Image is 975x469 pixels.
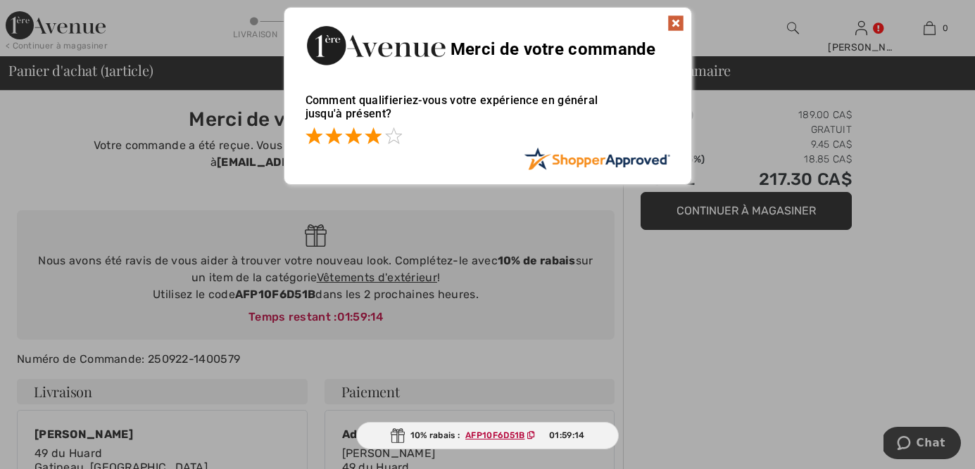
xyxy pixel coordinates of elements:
[33,10,62,23] span: Chat
[306,79,670,147] div: Comment qualifieriez-vous votre expérience en général jusqu'à présent?
[391,428,405,443] img: Gift.svg
[356,422,619,449] div: 10% rabais :
[465,430,524,440] ins: AFP10F6D51B
[306,22,446,69] img: Merci de votre commande
[549,429,584,442] span: 01:59:14
[667,15,684,32] img: x
[451,39,656,59] span: Merci de votre commande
